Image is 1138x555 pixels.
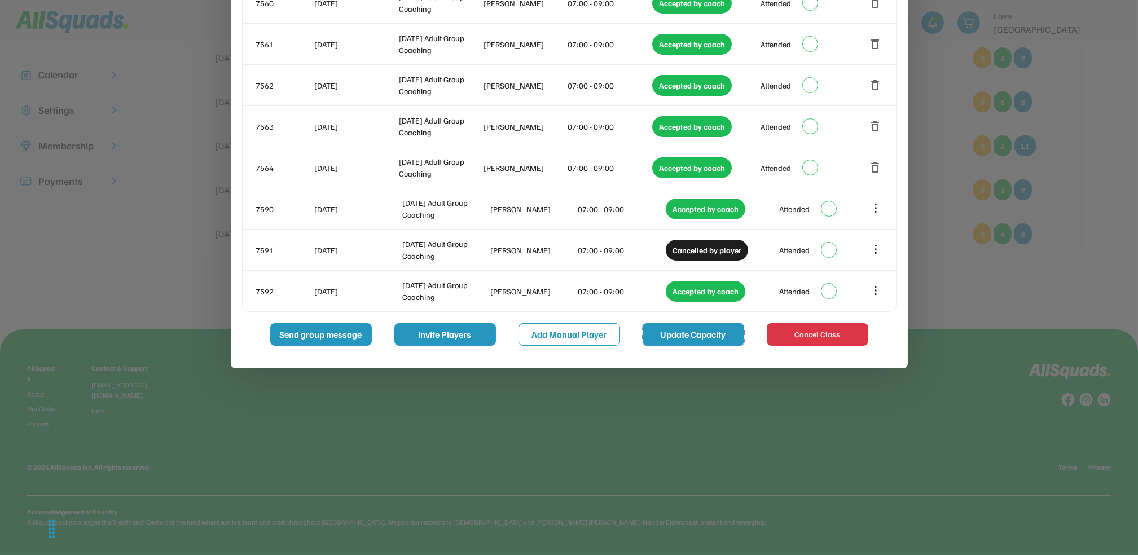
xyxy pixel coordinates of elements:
[402,197,488,221] div: [DATE] Adult Group Coaching
[399,156,481,179] div: [DATE] Adult Group Coaching
[402,238,488,262] div: [DATE] Adult Group Coaching
[568,162,651,174] div: 07:00 - 09:00
[568,80,651,91] div: 07:00 - 09:00
[256,80,313,91] div: 7562
[666,240,748,261] div: Cancelled by player
[256,285,313,297] div: 7592
[490,285,576,297] div: [PERSON_NAME]
[578,285,664,297] div: 07:00 - 09:00
[256,244,313,256] div: 7591
[652,116,732,137] div: Accepted by coach
[779,203,810,215] div: Attended
[652,157,732,178] div: Accepted by coach
[652,34,732,55] div: Accepted by coach
[652,75,732,96] div: Accepted by coach
[490,244,576,256] div: [PERSON_NAME]
[568,121,651,133] div: 07:00 - 09:00
[643,323,744,346] button: Update Capacity
[402,279,488,303] div: [DATE] Adult Group Coaching
[484,162,566,174] div: [PERSON_NAME]
[578,244,664,256] div: 07:00 - 09:00
[315,38,397,50] div: [DATE]
[394,323,496,346] button: Invite Players
[256,162,313,174] div: 7564
[869,78,882,92] button: delete
[761,38,791,50] div: Attended
[761,162,791,174] div: Attended
[256,38,313,50] div: 7561
[315,80,397,91] div: [DATE]
[256,121,313,133] div: 7563
[666,281,745,302] div: Accepted by coach
[779,285,810,297] div: Attended
[256,203,313,215] div: 7590
[484,80,566,91] div: [PERSON_NAME]
[666,199,745,219] div: Accepted by coach
[315,203,401,215] div: [DATE]
[399,114,481,138] div: [DATE] Adult Group Coaching
[761,80,791,91] div: Attended
[484,38,566,50] div: [PERSON_NAME]
[869,120,882,133] button: delete
[761,121,791,133] div: Attended
[779,244,810,256] div: Attended
[869,37,882,51] button: delete
[767,323,868,346] button: Cancel Class
[315,285,401,297] div: [DATE]
[399,73,481,97] div: [DATE] Adult Group Coaching
[315,162,397,174] div: [DATE]
[568,38,651,50] div: 07:00 - 09:00
[399,32,481,56] div: [DATE] Adult Group Coaching
[315,121,397,133] div: [DATE]
[869,161,882,174] button: delete
[270,323,372,346] button: Send group message
[578,203,664,215] div: 07:00 - 09:00
[519,323,620,346] button: Add Manual Player
[484,121,566,133] div: [PERSON_NAME]
[490,203,576,215] div: [PERSON_NAME]
[315,244,401,256] div: [DATE]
